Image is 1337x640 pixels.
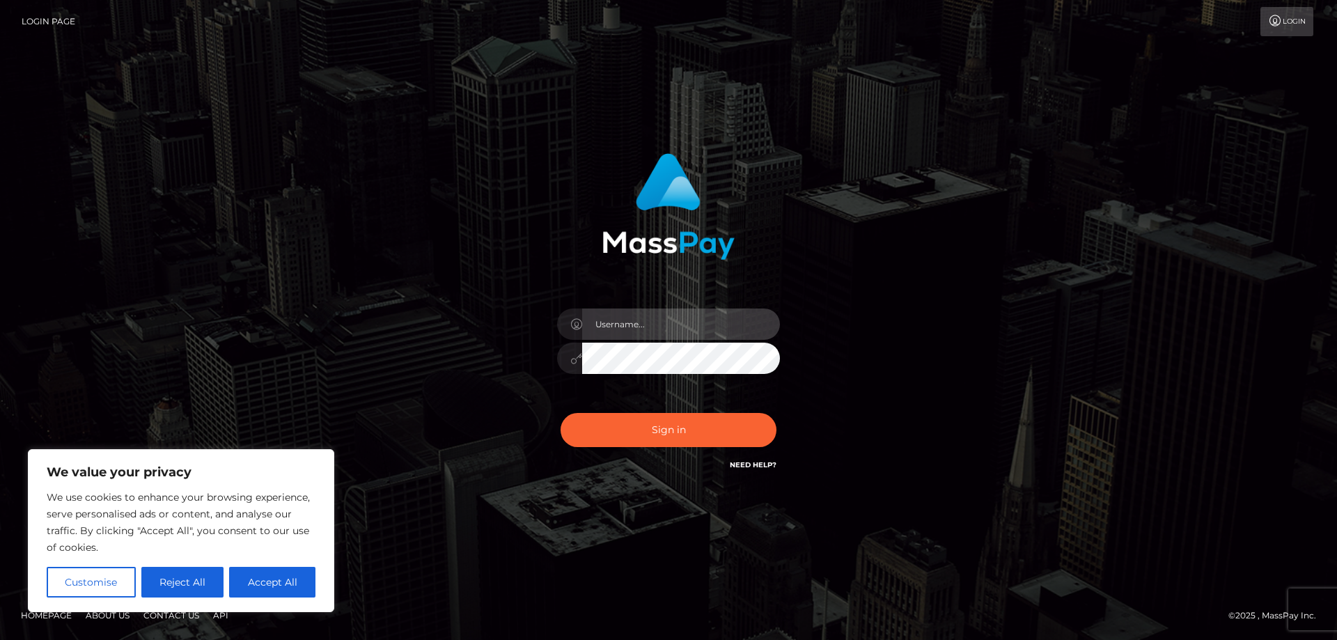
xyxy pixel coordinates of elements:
[47,567,136,598] button: Customise
[1228,608,1327,623] div: © 2025 , MassPay Inc.
[229,567,315,598] button: Accept All
[22,7,75,36] a: Login Page
[561,413,776,447] button: Sign in
[80,604,135,626] a: About Us
[28,449,334,612] div: We value your privacy
[1260,7,1313,36] a: Login
[141,567,224,598] button: Reject All
[582,309,780,340] input: Username...
[138,604,205,626] a: Contact Us
[730,460,776,469] a: Need Help?
[602,153,735,260] img: MassPay Login
[47,464,315,481] p: We value your privacy
[47,489,315,556] p: We use cookies to enhance your browsing experience, serve personalised ads or content, and analys...
[15,604,77,626] a: Homepage
[208,604,234,626] a: API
